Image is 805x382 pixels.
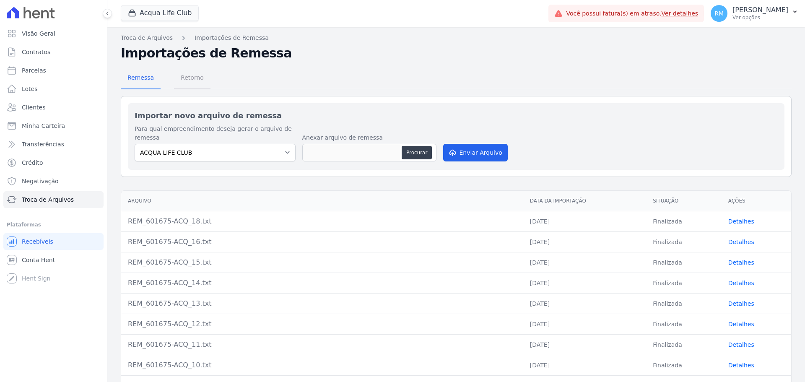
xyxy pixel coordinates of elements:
[523,191,646,211] th: Data da Importação
[128,237,517,247] div: REM_601675-ACQ_16.txt
[646,231,721,252] td: Finalizada
[3,233,104,250] a: Recebíveis
[128,216,517,226] div: REM_601675-ACQ_18.txt
[732,14,788,21] p: Ver opções
[646,252,721,273] td: Finalizada
[3,44,104,60] a: Contratos
[443,144,508,161] button: Enviar Arquivo
[646,191,721,211] th: Situação
[523,211,646,231] td: [DATE]
[135,110,778,121] h2: Importar novo arquivo de remessa
[646,293,721,314] td: Finalizada
[128,278,517,288] div: REM_601675-ACQ_14.txt
[22,140,64,148] span: Transferências
[646,334,721,355] td: Finalizada
[523,334,646,355] td: [DATE]
[523,355,646,375] td: [DATE]
[128,299,517,309] div: REM_601675-ACQ_13.txt
[523,314,646,334] td: [DATE]
[566,9,698,18] span: Você possui fatura(s) em atraso.
[3,99,104,116] a: Clientes
[121,5,199,21] button: Acqua Life Club
[121,34,792,42] nav: Breadcrumb
[121,68,161,89] a: Remessa
[195,34,269,42] a: Importações de Remessa
[402,146,432,159] button: Procurar
[22,103,45,112] span: Clientes
[174,68,210,89] a: Retorno
[128,257,517,268] div: REM_601675-ACQ_15.txt
[646,355,721,375] td: Finalizada
[121,68,210,89] nav: Tab selector
[3,62,104,79] a: Parcelas
[22,29,55,38] span: Visão Geral
[3,81,104,97] a: Lotes
[728,259,754,266] a: Detalhes
[646,314,721,334] td: Finalizada
[3,191,104,208] a: Troca de Arquivos
[3,252,104,268] a: Conta Hent
[646,273,721,293] td: Finalizada
[22,237,53,246] span: Recebíveis
[714,10,724,16] span: RM
[176,69,209,86] span: Retorno
[22,195,74,204] span: Troca de Arquivos
[128,340,517,350] div: REM_601675-ACQ_11.txt
[523,231,646,252] td: [DATE]
[646,211,721,231] td: Finalizada
[22,159,43,167] span: Crédito
[22,85,38,93] span: Lotes
[3,117,104,134] a: Minha Carteira
[523,273,646,293] td: [DATE]
[121,46,792,61] h2: Importações de Remessa
[722,191,791,211] th: Ações
[121,191,523,211] th: Arquivo
[704,2,805,25] button: RM [PERSON_NAME] Ver opções
[728,300,754,307] a: Detalhes
[22,177,59,185] span: Negativação
[3,25,104,42] a: Visão Geral
[728,362,754,369] a: Detalhes
[22,256,55,264] span: Conta Hent
[22,66,46,75] span: Parcelas
[135,125,296,142] label: Para qual empreendimento deseja gerar o arquivo de remessa
[728,341,754,348] a: Detalhes
[732,6,788,14] p: [PERSON_NAME]
[3,154,104,171] a: Crédito
[22,48,50,56] span: Contratos
[728,280,754,286] a: Detalhes
[3,136,104,153] a: Transferências
[128,360,517,370] div: REM_601675-ACQ_10.txt
[728,239,754,245] a: Detalhes
[302,133,436,142] label: Anexar arquivo de remessa
[128,319,517,329] div: REM_601675-ACQ_12.txt
[523,252,646,273] td: [DATE]
[728,321,754,327] a: Detalhes
[728,218,754,225] a: Detalhes
[662,10,699,17] a: Ver detalhes
[523,293,646,314] td: [DATE]
[7,220,100,230] div: Plataformas
[22,122,65,130] span: Minha Carteira
[122,69,159,86] span: Remessa
[3,173,104,190] a: Negativação
[121,34,173,42] a: Troca de Arquivos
